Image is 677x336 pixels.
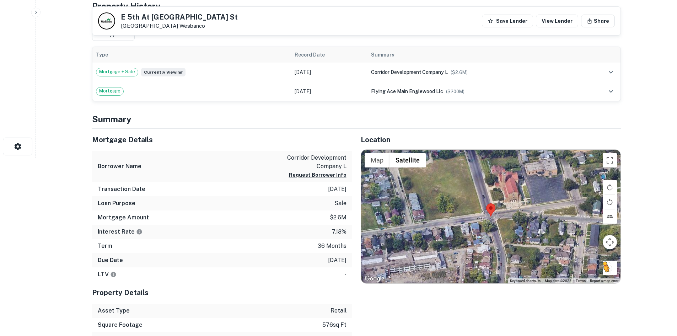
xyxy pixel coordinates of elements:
button: Keyboard shortcuts [510,278,541,283]
span: flying ace main englewood llc [371,89,443,94]
a: Wesbanco [179,23,205,29]
h6: Loan Purpose [98,199,135,208]
p: corridor development company l [283,154,346,171]
button: Tilt map [603,209,617,224]
p: [DATE] [328,256,346,265]
button: Show satellite imagery [389,153,426,167]
span: Mortgage + Sale [96,68,138,75]
img: Google [363,274,386,283]
p: [DATE] [328,185,346,193]
span: ($ 2.6M ) [451,70,468,75]
h6: Transaction Date [98,185,145,193]
h6: Due Date [98,256,123,265]
p: retail [331,306,346,315]
a: Report a map error [590,279,618,283]
th: Type [92,47,291,63]
p: 576 sq ft [322,321,346,329]
a: Open this area in Google Maps (opens a new window) [363,274,386,283]
svg: The interest rates displayed on the website are for informational purposes only and may be report... [136,229,143,235]
button: Rotate map counterclockwise [603,195,617,209]
a: View Lender [536,15,578,27]
h6: Mortgage Amount [98,213,149,222]
h6: Interest Rate [98,228,143,236]
h6: LTV [98,270,117,279]
span: Map data ©2025 [545,279,571,283]
h5: Property Details [92,287,352,298]
button: Map camera controls [603,235,617,249]
h4: Summary [92,113,621,126]
span: corridor development company l [371,69,448,75]
p: [GEOGRAPHIC_DATA] [121,23,238,29]
button: Rotate map clockwise [603,180,617,194]
p: 36 months [318,242,346,250]
button: Drag Pegman onto the map to open Street View [603,261,617,275]
p: - [344,270,346,279]
h6: Term [98,242,112,250]
th: Summary [367,47,581,63]
h6: Square Footage [98,321,143,329]
td: [DATE] [291,82,368,101]
button: expand row [605,85,617,97]
button: Share [581,15,615,27]
h6: Borrower Name [98,162,141,171]
iframe: Chat Widget [641,279,677,313]
a: Terms (opens in new tab) [576,279,586,283]
p: 7.18% [332,228,346,236]
button: Show street map [365,153,389,167]
span: Currently viewing [141,68,186,76]
button: Request Borrower Info [289,171,346,179]
svg: LTVs displayed on the website are for informational purposes only and may be reported incorrectly... [110,271,117,278]
th: Record Date [291,47,368,63]
button: Toggle fullscreen view [603,153,617,167]
span: ($ 200M ) [446,89,464,94]
p: sale [334,199,346,208]
h5: Location [361,134,621,145]
p: $2.6m [330,213,346,222]
button: expand row [605,66,617,78]
h6: Asset Type [98,306,130,315]
h5: Mortgage Details [92,134,352,145]
span: Mortgage [96,87,123,95]
td: [DATE] [291,63,368,82]
h5: E 5th At [GEOGRAPHIC_DATA] St [121,14,238,21]
button: Save Lender [482,15,533,27]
